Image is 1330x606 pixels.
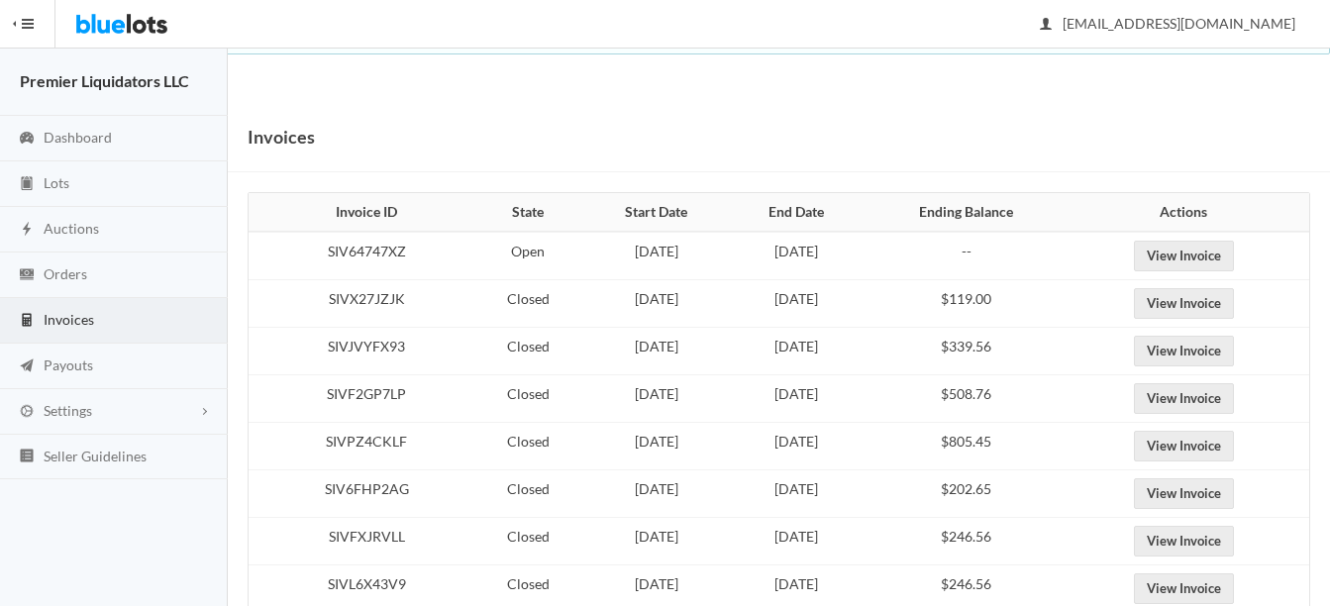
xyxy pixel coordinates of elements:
td: $339.56 [864,328,1070,375]
td: Closed [473,518,583,565]
td: [DATE] [730,232,864,280]
ion-icon: speedometer [17,130,37,149]
td: Open [473,232,583,280]
ion-icon: person [1036,16,1056,35]
th: Ending Balance [864,193,1070,233]
th: State [473,193,583,233]
span: Invoices [44,311,94,328]
ion-icon: cog [17,403,37,422]
td: SIVF2GP7LP [249,375,473,423]
ion-icon: list box [17,448,37,466]
ion-icon: cash [17,266,37,285]
th: Start Date [583,193,730,233]
td: [DATE] [730,518,864,565]
td: Closed [473,280,583,328]
td: $508.76 [864,375,1070,423]
a: View Invoice [1134,573,1234,604]
td: Closed [473,328,583,375]
td: [DATE] [730,470,864,518]
td: SIVFXJRVLL [249,518,473,565]
td: [DATE] [583,375,730,423]
td: $805.45 [864,423,1070,470]
td: $202.65 [864,470,1070,518]
th: Invoice ID [249,193,473,233]
a: View Invoice [1134,478,1234,509]
td: SIVJVYFX93 [249,328,473,375]
td: [DATE] [583,328,730,375]
ion-icon: clipboard [17,175,37,194]
th: Actions [1070,193,1309,233]
a: View Invoice [1134,288,1234,319]
td: [DATE] [583,423,730,470]
td: [DATE] [730,375,864,423]
span: Payouts [44,356,93,373]
td: [DATE] [583,280,730,328]
td: Closed [473,375,583,423]
td: Closed [473,470,583,518]
a: View Invoice [1134,241,1234,271]
td: Closed [473,423,583,470]
a: View Invoice [1134,336,1234,366]
td: [DATE] [730,328,864,375]
td: [DATE] [583,232,730,280]
span: Lots [44,174,69,191]
td: SIV6FHP2AG [249,470,473,518]
span: Dashboard [44,129,112,146]
td: -- [864,232,1070,280]
td: [DATE] [583,518,730,565]
a: View Invoice [1134,431,1234,461]
td: $246.56 [864,518,1070,565]
span: Settings [44,402,92,419]
ion-icon: paper plane [17,357,37,376]
ion-icon: flash [17,221,37,240]
td: [DATE] [730,423,864,470]
td: SIV64747XZ [249,232,473,280]
th: End Date [730,193,864,233]
span: [EMAIL_ADDRESS][DOMAIN_NAME] [1041,15,1295,32]
td: SIVPZ4CKLF [249,423,473,470]
td: SIVX27JZJK [249,280,473,328]
strong: Premier Liquidators LLC [20,71,189,90]
td: $119.00 [864,280,1070,328]
a: View Invoice [1134,383,1234,414]
td: [DATE] [730,280,864,328]
span: Orders [44,265,87,282]
ion-icon: calculator [17,312,37,331]
span: Seller Guidelines [44,448,147,464]
span: Auctions [44,220,99,237]
a: View Invoice [1134,526,1234,556]
td: [DATE] [583,470,730,518]
h1: Invoices [248,122,315,151]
